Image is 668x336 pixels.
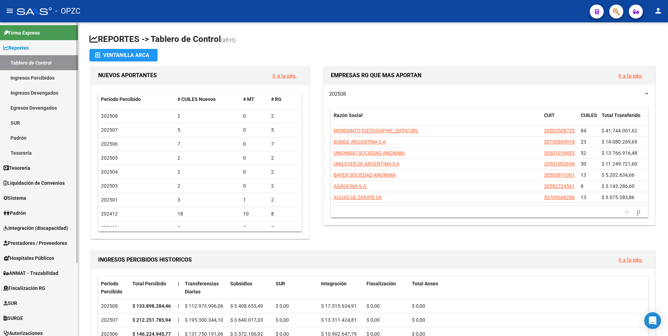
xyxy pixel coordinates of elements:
datatable-header-cell: Integración [318,276,364,299]
div: 2 [271,112,293,120]
span: Razón Social [334,112,363,118]
a: Ir a la pág. [618,73,642,79]
span: MONSANTO [GEOGRAPHIC_DATA] SRL [334,128,419,133]
span: $ 11.249.721,60 [602,161,637,167]
span: Prestadores / Proveedores [3,239,67,247]
span: 30709606286 [544,195,575,200]
div: 2 [177,168,238,176]
span: 52 [581,150,586,156]
span: ANMAT - Trazabilidad [3,269,58,277]
span: 23 [581,139,586,145]
span: Fiscalización [366,281,396,286]
div: 0 [243,154,266,162]
span: $ 13.311.424,81 [321,317,357,323]
span: | [178,303,179,309]
span: 202508 [329,91,346,97]
span: $ 3.075.283,86 [602,195,634,200]
div: 10 [243,210,266,218]
span: $ 195.300.344,10 [185,317,223,323]
div: 2 [177,154,238,162]
datatable-header-cell: Transferencias Diarias [182,276,227,299]
div: 202508 [101,302,127,310]
span: $ 3.640.017,03 [230,317,263,323]
span: (alt+t) [221,37,236,43]
div: 7 [271,140,293,148]
datatable-header-cell: CUIT [541,108,578,131]
span: Período Percibido [101,281,122,294]
div: 2 [177,112,238,120]
div: 0 [243,140,266,148]
mat-icon: menu [6,7,14,15]
span: Total Percibido [132,281,166,286]
span: 202501 [101,197,118,203]
span: Firma Express [3,29,40,37]
div: Open Intercom Messenger [644,312,661,329]
span: Total Anses [412,281,438,286]
div: 202507 [101,316,127,324]
div: 0 [243,168,266,176]
span: $ 0,00 [366,317,380,323]
span: 202504 [101,169,118,175]
span: Subsidios [230,281,252,286]
span: $ 0,00 [412,303,425,309]
span: $ 13.766.916,48 [602,150,637,156]
span: 202412 [101,211,118,217]
mat-icon: person [654,7,662,15]
datatable-header-cell: Subsidios [227,276,273,299]
button: Ir a la pág. [613,69,648,82]
div: 1 [243,196,266,204]
span: $ 0,00 [366,303,380,309]
span: BAYER SOCIEDAD ANONIMA [334,172,396,178]
datatable-header-cell: Razón Social [331,108,541,131]
div: 2 [271,182,293,190]
datatable-header-cell: Período Percibido [98,276,130,299]
div: Ventanilla ARCA [95,49,152,61]
span: 30501092696 [544,161,575,167]
button: Ventanilla ARCA [89,49,158,61]
div: 0 [243,126,266,134]
div: 2 [271,154,293,162]
h1: REPORTES -> Tablero de Control [89,34,657,46]
span: $ 0,00 [412,317,425,323]
datatable-header-cell: Total Anses [409,276,642,299]
span: 30700869918 [544,139,575,145]
span: Integración [321,281,347,286]
span: # CUILES Nuevos [177,96,216,102]
button: Ir a la pág. [613,253,648,266]
div: 2 [271,168,293,176]
span: $ 14.080.269,69 [602,139,637,145]
button: Ir a la pág. [267,69,302,82]
span: UNIONBAT SOCIEDAD ANONIMA [334,150,405,156]
span: 202506 [101,141,118,147]
datatable-header-cell: # CUILES Nuevos [175,92,241,107]
span: CUILES [581,112,597,118]
span: EMPRESAS RG QUE MAS APORTAN [331,72,421,79]
div: 3 [177,196,238,204]
span: $ 3.143.286,60 [602,183,634,189]
div: 0 [243,112,266,120]
span: 202505 [101,155,118,161]
div: 2 [271,196,293,204]
div: 3 [271,224,293,232]
span: | [178,281,179,286]
span: Sistema [3,194,26,202]
span: 30592724541 [544,183,575,189]
span: $ 41.744.001,62 [602,128,637,133]
datatable-header-cell: Período Percibido [98,92,175,107]
span: - OPZC [55,3,80,19]
span: 202508 [101,113,118,119]
span: 13 [581,172,586,178]
datatable-header-cell: | [175,276,182,299]
span: Padrón [3,209,26,217]
span: $ 0,00 [276,317,289,323]
datatable-header-cell: CUILES [578,108,599,131]
div: 5 [177,126,238,134]
span: 84 [581,128,586,133]
span: CUIT [544,112,555,118]
span: AGROFINA S.A. [334,183,368,189]
span: AGUAS DE ZARATE SA [334,195,382,200]
div: 2 [177,182,238,190]
span: INGRESOS PERCIBIDOS HISTORICOS [98,256,192,263]
span: | [178,317,179,323]
span: Transferencias Diarias [185,281,219,294]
